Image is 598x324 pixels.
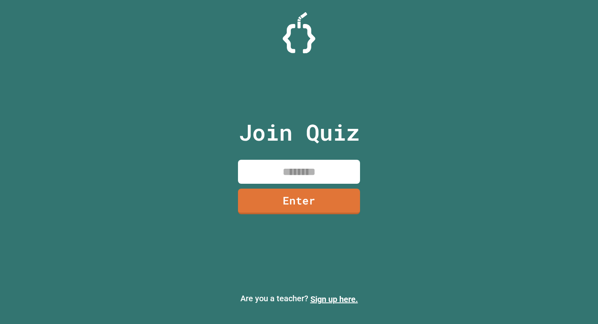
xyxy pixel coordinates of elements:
[239,115,360,149] p: Join Quiz
[238,189,360,214] a: Enter
[564,291,590,316] iframe: chat widget
[530,256,590,291] iframe: chat widget
[7,292,591,305] p: Are you a teacher?
[310,294,358,304] a: Sign up here.
[283,12,315,53] img: Logo.svg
